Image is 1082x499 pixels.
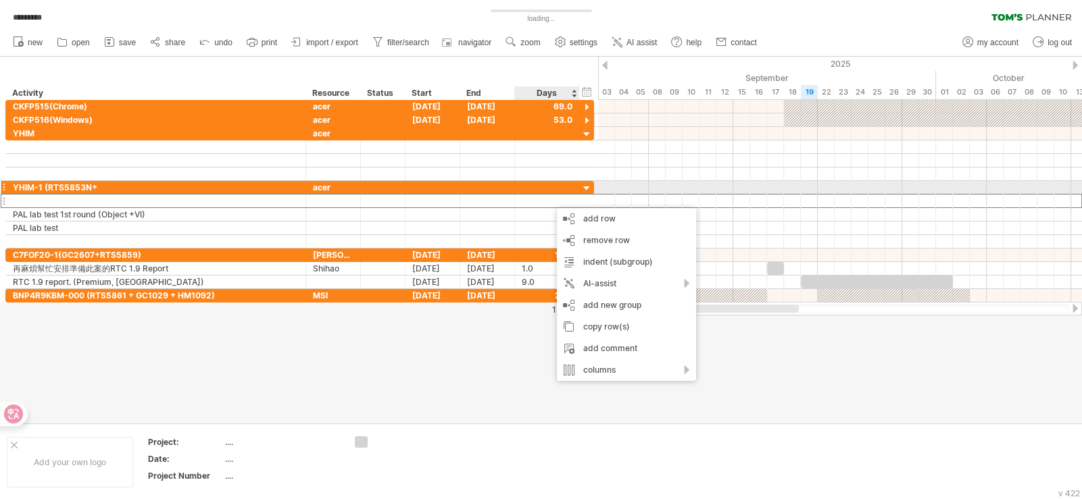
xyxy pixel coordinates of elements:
div: Thursday, 2 October 2025 [953,85,970,99]
div: Tuesday, 30 September 2025 [919,85,936,99]
div: [DATE] [405,262,460,275]
span: new [28,38,43,47]
div: add new group [557,294,696,316]
div: [DATE] [460,262,515,275]
div: Resource [312,86,353,100]
span: save [119,38,136,47]
div: Thursday, 18 September 2025 [784,85,801,99]
a: print [243,34,281,51]
div: Wednesday, 3 September 2025 [598,85,615,99]
span: contact [731,38,757,47]
div: .... [225,453,339,465]
a: settings [551,34,601,51]
div: [DATE] [405,100,460,113]
a: my account [959,34,1023,51]
div: acer [313,181,353,194]
a: undo [196,34,237,51]
div: acer [313,113,353,126]
div: Thursday, 11 September 2025 [699,85,716,99]
a: contact [712,34,761,51]
div: indent (subgroup) [557,251,696,273]
div: Status [367,86,397,100]
a: AI assist [608,34,661,51]
div: Monday, 6 October 2025 [987,85,1004,99]
div: Friday, 12 September 2025 [716,85,733,99]
div: columns [557,359,696,381]
div: .... [225,470,339,481]
a: save [101,34,140,51]
div: Monday, 22 September 2025 [818,85,835,99]
div: Tuesday, 9 September 2025 [666,85,683,99]
div: [DATE] [405,289,460,302]
div: CKFP516(Windows) [13,113,299,126]
span: share [165,38,185,47]
a: help [668,34,706,51]
a: new [9,34,47,51]
div: RTC 1.9 report. (Premium, [GEOGRAPHIC_DATA]) [13,275,299,288]
div: [DATE] [460,100,515,113]
div: loading... [467,14,616,24]
a: navigator [440,34,495,51]
span: navigator [458,38,491,47]
div: 再麻煩幫忙安排準備此案的RTC 1.9 Report [13,262,299,275]
div: [DATE] [460,289,515,302]
div: Wednesday, 1 October 2025 [936,85,953,99]
div: Wednesday, 17 September 2025 [767,85,784,99]
a: filter/search [369,34,433,51]
a: open [53,34,94,51]
div: End [466,86,507,100]
div: Thursday, 9 October 2025 [1037,85,1054,99]
div: Wednesday, 24 September 2025 [852,85,868,99]
div: PAL lab test [13,221,299,234]
span: undo [214,38,232,47]
span: remove row [583,235,630,245]
a: share [147,34,189,51]
div: Tuesday, 7 October 2025 [1004,85,1020,99]
div: [PERSON_NAME] [313,248,353,261]
div: [DATE] [405,248,460,261]
div: Wednesday, 10 September 2025 [683,85,699,99]
div: Tuesday, 16 September 2025 [750,85,767,99]
div: YHIM-1 (RTS5853N+ [13,181,299,194]
span: import / export [306,38,358,47]
div: [DATE] [405,113,460,126]
div: [DATE] [460,275,515,288]
div: CKFP515(Chrome) [13,100,299,113]
div: Friday, 3 October 2025 [970,85,987,99]
span: open [72,38,90,47]
div: add row [557,208,696,230]
div: acer [313,100,353,113]
div: [DATE] [460,248,515,261]
div: Shihao [313,262,353,275]
div: Thursday, 4 September 2025 [615,85,632,99]
div: [DATE] [460,113,515,126]
div: .... [225,436,339,448]
a: zoom [502,34,544,51]
div: C7FOF20-1(GC2607+RTS5859) [13,248,299,261]
div: Friday, 5 September 2025 [632,85,649,99]
span: print [262,38,277,47]
div: [DATE] [405,275,460,288]
div: Start [412,86,452,100]
div: Monday, 29 September 2025 [902,85,919,99]
div: Date: [148,453,222,465]
div: Tuesday, 23 September 2025 [835,85,852,99]
div: add comment [557,338,696,359]
div: Project Number [148,470,222,481]
div: Monday, 15 September 2025 [733,85,750,99]
div: BNP4R9KBM-000 (RTS5861 + GC1029 + HM1092) [13,289,299,302]
div: Wednesday, 8 October 2025 [1020,85,1037,99]
div: Project: [148,436,222,448]
div: Friday, 10 October 2025 [1054,85,1071,99]
span: log out [1048,38,1072,47]
div: September 2025 [564,71,936,85]
span: AI assist [626,38,657,47]
div: Monday, 8 September 2025 [649,85,666,99]
div: copy row(s) [557,316,696,338]
div: Activity [12,86,298,100]
div: Thursday, 25 September 2025 [868,85,885,99]
div: acer [313,127,353,140]
div: Add your own logo [7,437,133,488]
div: 159.0 [516,305,574,315]
span: my account [977,38,1018,47]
